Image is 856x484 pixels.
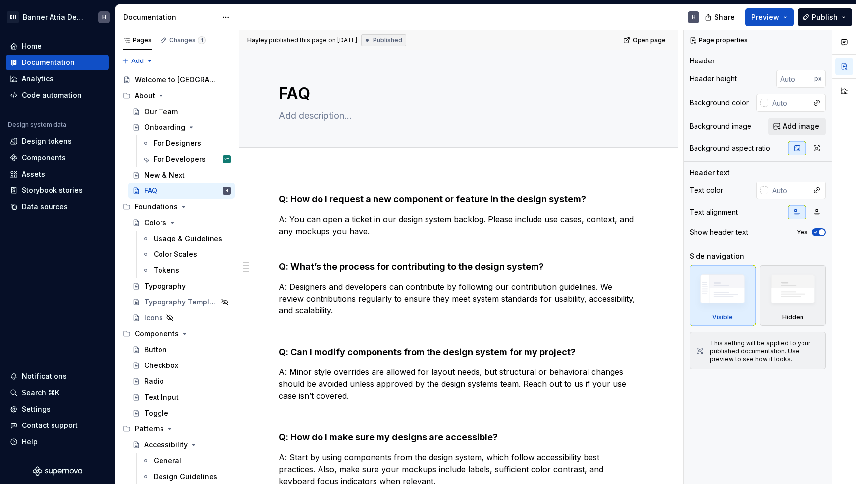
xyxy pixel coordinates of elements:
[226,186,228,196] div: H
[6,199,109,215] a: Data sources
[690,121,751,131] div: Background image
[6,71,109,87] a: Analytics
[22,404,51,414] div: Settings
[154,154,206,164] div: For Developers
[138,262,235,278] a: Tokens
[119,421,235,437] div: Patterns
[135,75,216,85] div: Welcome to [GEOGRAPHIC_DATA]
[279,281,639,316] p: A: Designers and developers can contribute by following our contribution guidelines. We review co...
[22,153,66,163] div: Components
[144,408,168,418] div: Toggle
[138,453,235,469] a: General
[783,121,819,131] span: Add image
[169,36,206,44] div: Changes
[128,120,235,135] a: Onboarding
[814,75,822,83] p: px
[690,265,756,326] div: Visible
[22,371,67,381] div: Notifications
[144,313,163,323] div: Icons
[154,472,217,482] div: Design Guidelines
[690,251,744,261] div: Side navigation
[119,88,235,104] div: About
[154,456,181,466] div: General
[128,342,235,358] a: Button
[22,185,83,195] div: Storybook stories
[128,278,235,294] a: Typography
[131,57,144,65] span: Add
[768,118,826,135] button: Add image
[690,74,737,84] div: Header height
[123,36,152,44] div: Pages
[128,167,235,183] a: New & Next
[144,186,157,196] div: FAQ
[22,169,45,179] div: Assets
[279,193,639,205] h4: Q: How do I request a new component or feature in the design system?
[22,421,78,430] div: Contact support
[128,310,235,326] a: Icons
[6,401,109,417] a: Settings
[128,389,235,405] a: Text Input
[144,218,166,228] div: Colors
[119,199,235,215] div: Foundations
[138,151,235,167] a: For DevelopersVY
[269,36,357,44] div: published this page on [DATE]
[6,434,109,450] button: Help
[8,121,66,129] div: Design system data
[119,72,235,88] a: Welcome to [GEOGRAPHIC_DATA]
[712,313,733,321] div: Visible
[6,368,109,384] button: Notifications
[128,104,235,120] a: Our Team
[128,437,235,453] a: Accessibility
[710,339,819,363] div: This setting will be applied to your published documentation. Use preview to see how it looks.
[128,405,235,421] a: Toggle
[768,94,808,112] input: Auto
[135,329,179,339] div: Components
[690,56,715,66] div: Header
[279,431,639,443] h4: Q: How do I make sure my designs are accessible?
[128,215,235,231] a: Colors
[6,166,109,182] a: Assets
[144,345,167,355] div: Button
[119,54,156,68] button: Add
[119,326,235,342] div: Components
[22,74,53,84] div: Analytics
[690,168,730,178] div: Header text
[154,234,222,243] div: Usage & Guidelines
[620,33,670,47] a: Open page
[6,133,109,149] a: Design tokens
[144,440,188,450] div: Accessibility
[33,466,82,476] svg: Supernova Logo
[128,183,235,199] a: FAQH
[782,313,803,321] div: Hidden
[776,70,814,88] input: Auto
[277,82,637,106] textarea: FAQ
[154,249,197,259] div: Color Scales
[135,424,164,434] div: Patterns
[128,358,235,373] a: Checkbox
[144,281,186,291] div: Typography
[279,213,639,237] p: A: You can open a ticket in our design system backlog. Please include use cases, context, and any...
[135,91,155,101] div: About
[144,122,185,132] div: Onboarding
[23,12,86,22] div: Banner Atria Design System
[22,388,59,398] div: Search ⌘K
[751,12,779,22] span: Preview
[279,249,639,273] h4: Q: What’s the process for contributing to the design system?
[690,207,738,217] div: Text alignment
[6,55,109,70] a: Documentation
[692,13,695,21] div: H
[6,182,109,198] a: Storybook stories
[6,418,109,433] button: Contact support
[745,8,794,26] button: Preview
[144,297,218,307] div: Typography Template
[690,227,748,237] div: Show header text
[6,38,109,54] a: Home
[7,11,19,23] div: BH
[224,154,229,164] div: VY
[144,170,185,180] div: New & Next
[22,41,42,51] div: Home
[797,228,808,236] label: Yes
[22,437,38,447] div: Help
[154,138,201,148] div: For Designers
[128,294,235,310] a: Typography Template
